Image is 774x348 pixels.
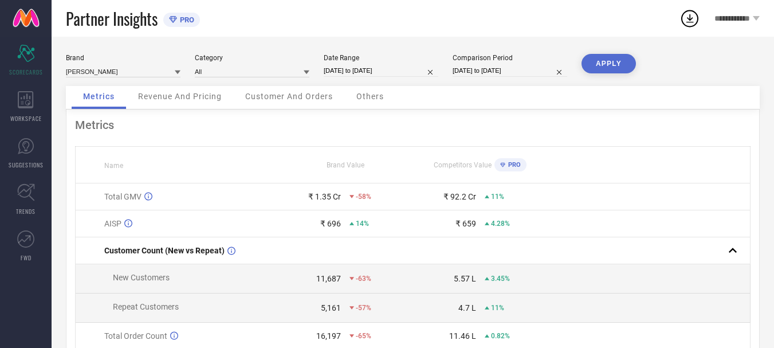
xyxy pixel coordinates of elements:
span: 14% [356,220,369,228]
div: ₹ 92.2 Cr [443,192,476,201]
span: Customer And Orders [245,92,333,101]
input: Select date range [324,65,438,77]
span: Total GMV [104,192,142,201]
div: ₹ 659 [455,219,476,228]
span: Others [356,92,384,101]
span: TRENDS [16,207,36,216]
div: Brand [66,54,180,62]
span: Brand Value [327,161,364,169]
span: New Customers [113,273,170,282]
div: Open download list [679,8,700,29]
input: Select comparison period [453,65,567,77]
span: -58% [356,193,371,201]
span: -65% [356,332,371,340]
span: WORKSPACE [10,114,42,123]
div: Category [195,54,309,62]
span: PRO [177,15,194,24]
span: SCORECARDS [9,68,43,76]
button: APPLY [582,54,636,73]
div: Date Range [324,54,438,62]
span: Revenue And Pricing [138,92,222,101]
span: -57% [356,304,371,312]
div: 11,687 [316,274,341,283]
span: Customer Count (New vs Repeat) [104,246,225,255]
span: 4.28% [491,220,510,228]
div: Comparison Period [453,54,567,62]
span: Competitors Value [434,161,492,169]
span: PRO [505,161,521,169]
span: Name [104,162,123,170]
span: AISP [104,219,121,228]
div: ₹ 696 [320,219,341,228]
span: SUGGESTIONS [9,161,44,169]
div: Metrics [75,118,751,132]
span: FWD [21,253,32,262]
div: 4.7 L [458,303,476,312]
span: Metrics [83,92,115,101]
span: 0.82% [491,332,510,340]
div: 16,197 [316,331,341,341]
span: Partner Insights [66,7,158,30]
span: 3.45% [491,275,510,283]
div: 5.57 L [454,274,476,283]
span: Total Order Count [104,331,167,341]
span: Repeat Customers [113,302,179,311]
span: -63% [356,275,371,283]
div: ₹ 1.35 Cr [308,192,341,201]
span: 11% [491,304,504,312]
div: 11.46 L [449,331,476,341]
span: 11% [491,193,504,201]
div: 5,161 [321,303,341,312]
